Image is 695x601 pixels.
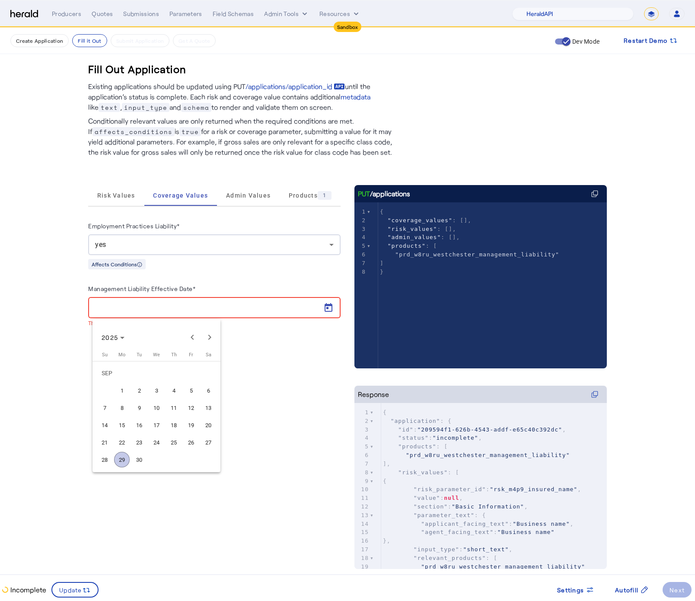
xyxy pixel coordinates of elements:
[182,399,200,416] button: September 12, 2025
[131,416,148,434] button: September 16, 2025
[131,382,148,399] button: September 2, 2025
[200,416,217,434] button: September 20, 2025
[131,417,147,433] span: 16
[113,399,131,416] button: September 8, 2025
[165,382,182,399] button: September 4, 2025
[201,435,216,450] span: 27
[96,364,217,382] td: SEP
[114,435,130,450] span: 22
[200,399,217,416] button: September 13, 2025
[113,434,131,451] button: September 22, 2025
[97,417,112,433] span: 14
[114,417,130,433] span: 15
[97,452,112,467] span: 28
[201,417,216,433] span: 20
[183,400,199,416] span: 12
[182,434,200,451] button: September 26, 2025
[166,435,182,450] span: 25
[113,416,131,434] button: September 15, 2025
[96,434,113,451] button: September 21, 2025
[182,382,200,399] button: September 5, 2025
[131,400,147,416] span: 9
[166,400,182,416] span: 11
[102,334,118,341] span: 2025
[114,383,130,398] span: 1
[113,451,131,468] button: September 29, 2025
[148,416,165,434] button: September 17, 2025
[165,399,182,416] button: September 11, 2025
[200,382,217,399] button: September 6, 2025
[201,400,216,416] span: 13
[165,434,182,451] button: September 25, 2025
[131,451,148,468] button: September 30, 2025
[131,399,148,416] button: September 9, 2025
[153,352,160,358] span: We
[148,399,165,416] button: September 10, 2025
[171,352,177,358] span: Th
[148,434,165,451] button: September 24, 2025
[149,383,164,398] span: 3
[149,417,164,433] span: 17
[206,352,211,358] span: Sa
[201,383,216,398] span: 6
[184,329,201,346] button: Previous month
[200,434,217,451] button: September 27, 2025
[183,435,199,450] span: 26
[98,329,128,345] button: Choose month and year
[131,435,147,450] span: 23
[97,435,112,450] span: 21
[166,383,182,398] span: 4
[114,452,130,467] span: 29
[137,352,142,358] span: Tu
[183,417,199,433] span: 19
[96,416,113,434] button: September 14, 2025
[131,452,147,467] span: 30
[201,329,218,346] button: Next month
[118,352,125,358] span: Mo
[182,416,200,434] button: September 19, 2025
[166,417,182,433] span: 18
[96,451,113,468] button: September 28, 2025
[96,399,113,416] button: September 7, 2025
[131,434,148,451] button: September 23, 2025
[189,352,193,358] span: Fr
[113,382,131,399] button: September 1, 2025
[148,382,165,399] button: September 3, 2025
[131,383,147,398] span: 2
[97,400,112,416] span: 7
[165,416,182,434] button: September 18, 2025
[149,400,164,416] span: 10
[183,383,199,398] span: 5
[102,352,108,358] span: Su
[149,435,164,450] span: 24
[114,400,130,416] span: 8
